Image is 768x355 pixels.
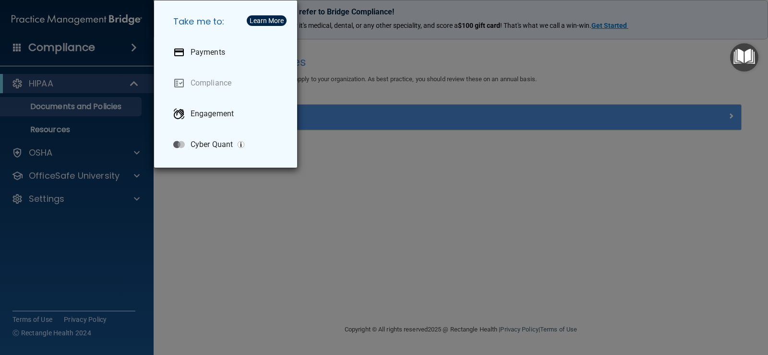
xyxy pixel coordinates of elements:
[166,100,289,127] a: Engagement
[166,70,289,97] a: Compliance
[166,39,289,66] a: Payments
[730,43,758,72] button: Open Resource Center
[191,48,225,57] p: Payments
[250,17,284,24] div: Learn More
[166,131,289,158] a: Cyber Quant
[166,8,289,35] h5: Take me to:
[191,140,233,149] p: Cyber Quant
[247,15,287,26] button: Learn More
[191,109,234,119] p: Engagement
